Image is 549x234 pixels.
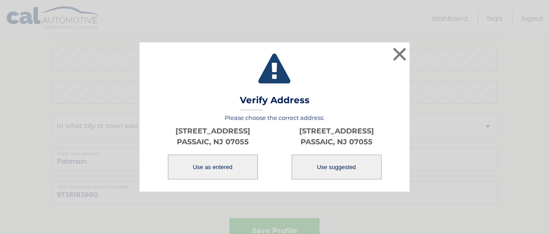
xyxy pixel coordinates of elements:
h3: Verify Address [240,95,310,110]
button: × [391,45,409,63]
p: [STREET_ADDRESS] PASSAIC, NJ 07055 [151,126,274,147]
button: Use as entered [168,155,258,179]
button: Use suggested [292,155,382,179]
div: Please choose the correct address: [151,114,398,180]
p: [STREET_ADDRESS] PASSAIC, NJ 07055 [274,126,398,147]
